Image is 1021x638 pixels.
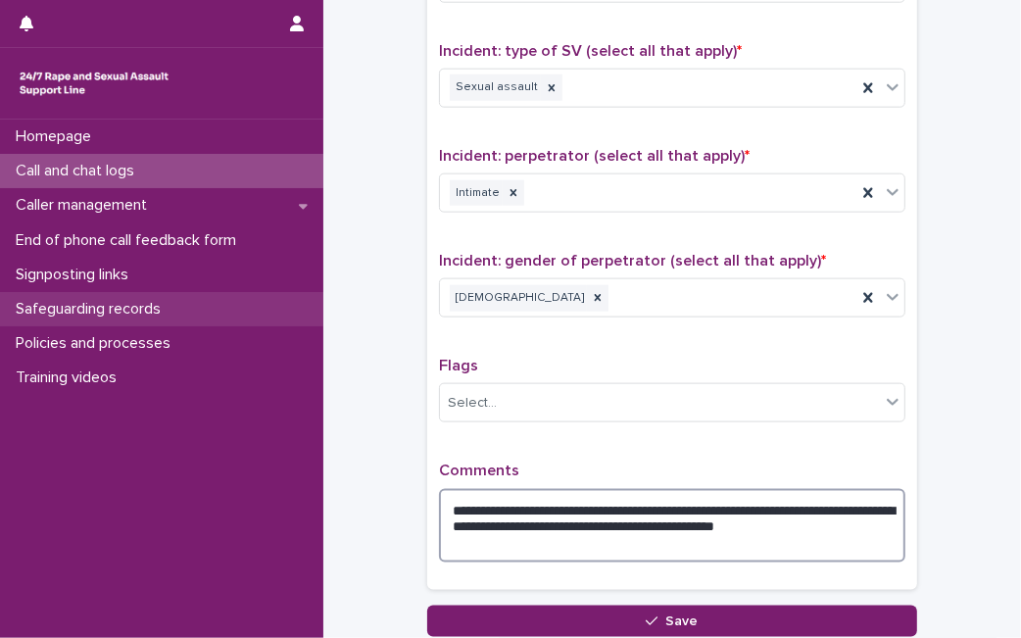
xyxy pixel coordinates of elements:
img: rhQMoQhaT3yELyF149Cw [16,64,172,103]
p: End of phone call feedback form [8,231,252,250]
span: Incident: gender of perpetrator (select all that apply) [439,253,826,269]
p: Homepage [8,127,107,146]
button: Save [427,606,917,637]
p: Policies and processes [8,334,186,353]
p: Training videos [8,368,132,387]
span: Comments [439,463,519,478]
div: Sexual assault [450,74,541,101]
span: Incident: perpetrator (select all that apply) [439,148,750,164]
p: Signposting links [8,266,144,284]
span: Flags [439,358,478,373]
p: Call and chat logs [8,162,150,180]
div: [DEMOGRAPHIC_DATA] [450,285,587,312]
div: Intimate [450,180,503,207]
p: Caller management [8,196,163,215]
p: Safeguarding records [8,300,176,319]
span: Save [666,614,699,628]
span: Incident: type of SV (select all that apply) [439,43,742,59]
div: Select... [448,393,497,414]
